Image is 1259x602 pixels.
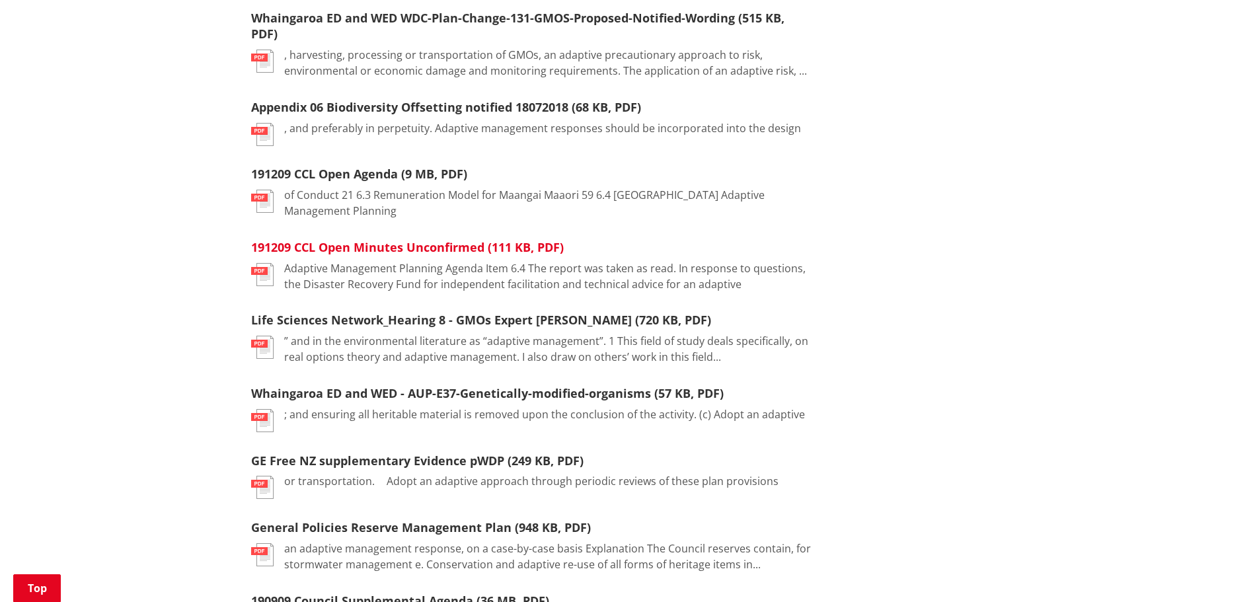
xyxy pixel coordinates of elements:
p: , and preferably in perpetuity. Adaptive management responses should be incorporated into the design [284,120,801,136]
a: Life Sciences Network_Hearing 8 - GMOs Expert [PERSON_NAME] (720 KB, PDF) [251,312,711,328]
p: an adaptive management response, on a case-by-case basis Explanation The Council reserves contain... [284,541,814,572]
p: or transportation.  Adopt an adaptive approach through periodic reviews of these plan provisions [284,473,779,489]
a: General Policies Reserve Management Plan (948 KB, PDF) [251,519,591,535]
a: 191209 CCL Open Minutes Unconfirmed (111 KB, PDF) [251,239,564,255]
img: document-pdf.svg [251,190,274,213]
img: document-pdf.svg [251,476,274,499]
a: 191209 CCL Open Agenda (9 MB, PDF) [251,166,467,182]
img: document-pdf.svg [251,543,274,566]
a: GE Free NZ supplementary Evidence pWDP (249 KB, PDF) [251,453,584,469]
iframe: Messenger Launcher [1198,546,1246,594]
img: document-pdf.svg [251,263,274,286]
p: ” and in the environmental literature as “adaptive management”. 1 This field of study deals speci... [284,333,814,365]
img: document-pdf.svg [251,336,274,359]
img: document-pdf.svg [251,409,274,432]
a: Whaingaroa ED and WED - AUP-E37-Genetically-modified-organisms (57 KB, PDF) [251,385,724,401]
a: Top [13,574,61,602]
img: document-pdf.svg [251,123,274,146]
p: Adaptive Management Planning Agenda Item 6.4 The report was taken as read. In response to questio... [284,260,814,292]
a: Whaingaroa ED and WED WDC-Plan-Change-131-GMOS-Proposed-Notified-Wording (515 KB, PDF) [251,10,784,42]
a: Appendix 06 Biodiversity Offsetting notified 18072018 (68 KB, PDF) [251,99,641,115]
p: of Conduct 21 6.3 Remuneration Model for Maangai Maaori 59 6.4 [GEOGRAPHIC_DATA] Adaptive Managem... [284,187,814,219]
p: , harvesting, processing or transportation of GMOs, an adaptive precautionary approach to risk, e... [284,47,814,79]
p: ; and ensuring all heritable material is removed upon the conclusion of the activity. (c) Adopt a... [284,406,805,422]
img: document-pdf.svg [251,50,274,73]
